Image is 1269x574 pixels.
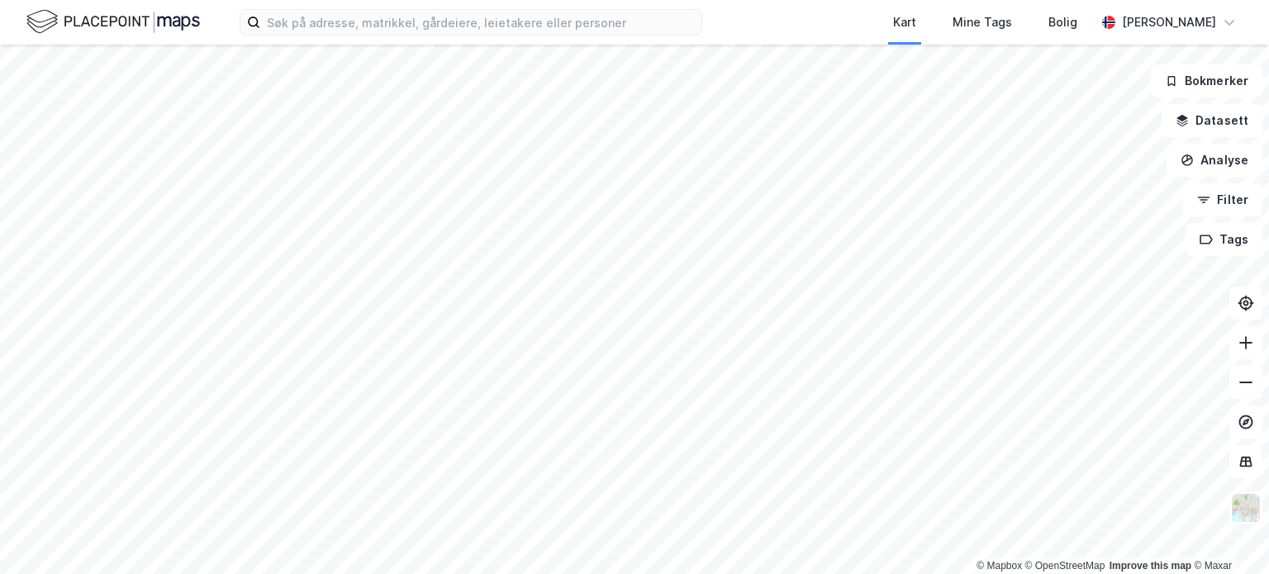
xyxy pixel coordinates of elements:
[1122,12,1216,32] div: [PERSON_NAME]
[1048,12,1077,32] div: Bolig
[26,7,200,36] img: logo.f888ab2527a4732fd821a326f86c7f29.svg
[893,12,916,32] div: Kart
[977,560,1022,572] a: Mapbox
[1162,104,1262,137] button: Datasett
[953,12,1012,32] div: Mine Tags
[1151,64,1262,97] button: Bokmerker
[1186,495,1269,574] iframe: Chat Widget
[1167,144,1262,177] button: Analyse
[1230,492,1262,524] img: Z
[1110,560,1191,572] a: Improve this map
[1183,183,1262,216] button: Filter
[260,10,701,35] input: Søk på adresse, matrikkel, gårdeiere, leietakere eller personer
[1025,560,1105,572] a: OpenStreetMap
[1186,223,1262,256] button: Tags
